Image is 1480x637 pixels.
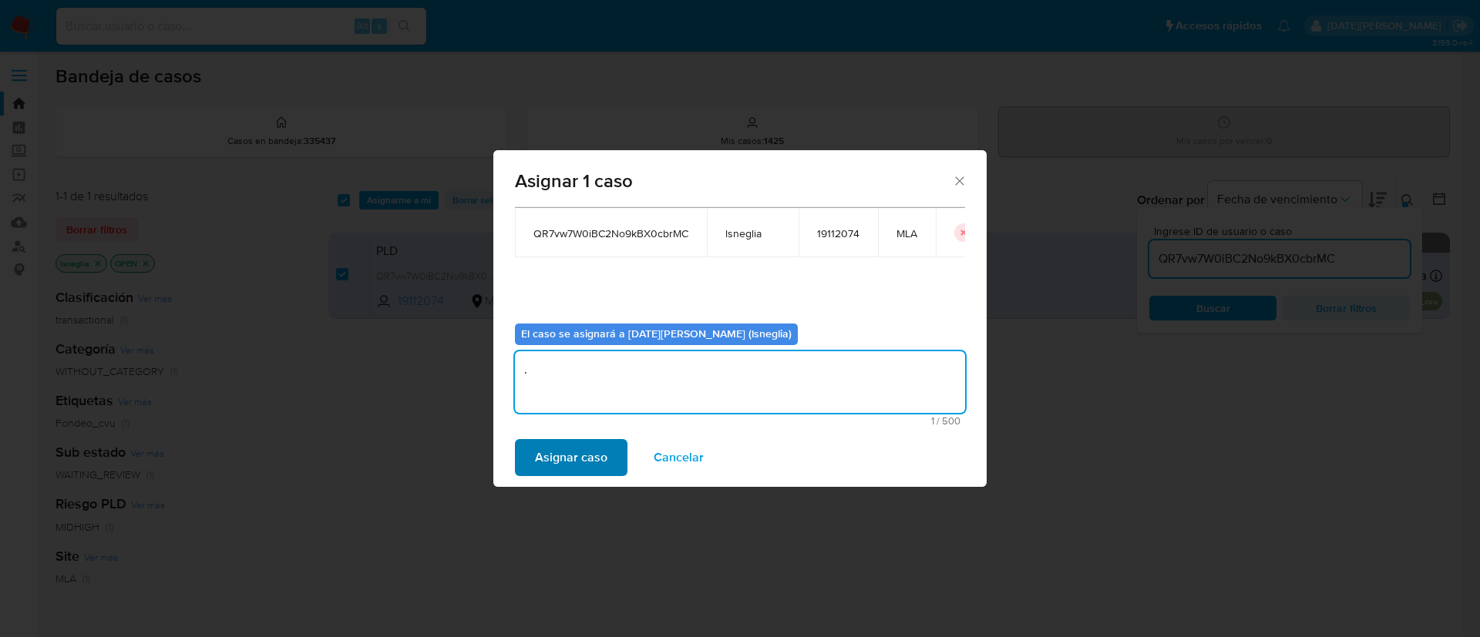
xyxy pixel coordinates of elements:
[896,226,917,240] span: MLA
[535,441,607,474] span: Asignar caso
[515,351,965,413] textarea: .
[654,441,704,474] span: Cancelar
[725,226,780,240] span: lsneglia
[521,326,792,341] b: El caso se asignará a [DATE][PERSON_NAME] (lsneglia)
[533,226,688,240] span: QR7vw7W0iBC2No9kBX0cbrMC
[954,223,973,242] button: icon-button
[515,172,952,190] span: Asignar 1 caso
[634,439,724,476] button: Cancelar
[515,439,627,476] button: Asignar caso
[520,416,960,426] span: Máximo 500 caracteres
[817,226,859,240] span: 19112074
[493,150,987,487] div: assign-modal
[952,173,966,187] button: Cerrar ventana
